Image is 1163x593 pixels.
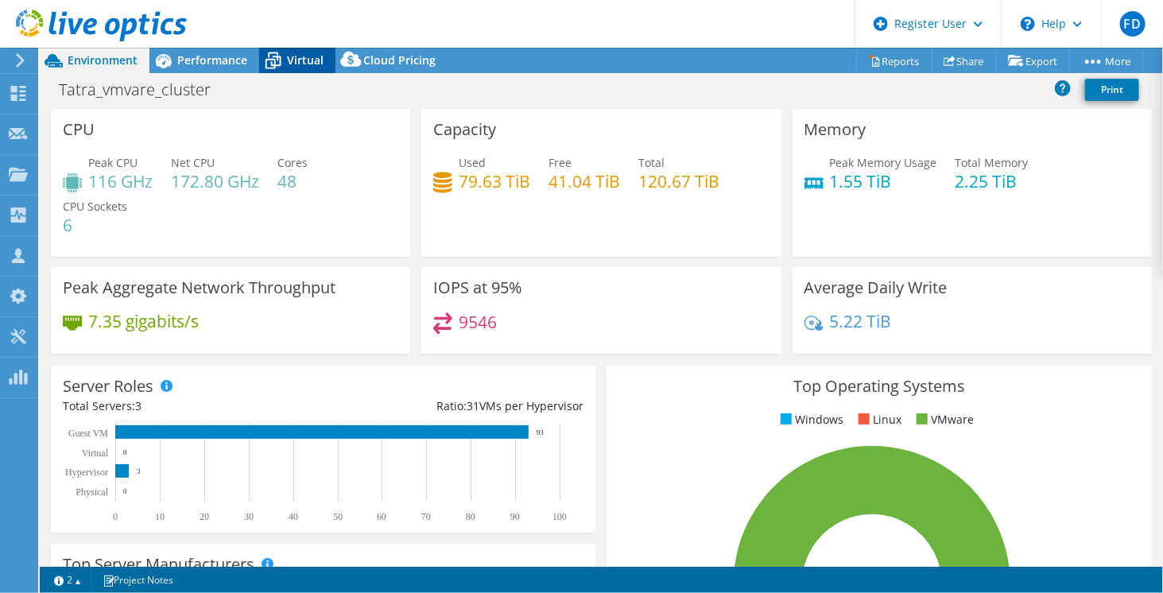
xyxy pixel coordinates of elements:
[856,48,932,73] a: Reports
[287,52,324,68] span: Virtual
[830,312,892,330] h4: 5.22 TiB
[88,312,199,330] h4: 7.35 gigabits/s
[618,378,1139,395] h3: Top Operating Systems
[363,52,436,68] span: Cloud Pricing
[171,155,215,170] span: Net CPU
[137,467,141,475] text: 3
[956,155,1029,170] span: Total Memory
[63,121,95,138] h3: CPU
[244,511,254,522] text: 30
[377,511,386,522] text: 60
[43,570,92,590] a: 2
[855,411,902,428] li: Linux
[63,216,127,234] h4: 6
[996,48,1070,73] a: Export
[466,511,475,522] text: 80
[88,172,153,190] h4: 116 GHz
[459,313,497,331] h4: 9546
[552,511,567,522] text: 100
[1120,11,1146,37] span: FD
[91,570,184,590] a: Project Notes
[68,52,138,68] span: Environment
[830,172,937,190] h4: 1.55 TiB
[63,397,324,415] div: Total Servers:
[63,279,335,296] h3: Peak Aggregate Network Throughput
[537,428,545,436] text: 93
[421,511,431,522] text: 70
[200,511,209,522] text: 20
[433,121,496,138] h3: Capacity
[467,398,479,413] span: 31
[113,511,118,522] text: 0
[1085,79,1139,101] a: Print
[324,397,584,415] div: Ratio: VMs per Hypervisor
[63,556,254,573] h3: Top Server Manufacturers
[549,155,572,170] span: Free
[68,428,108,439] text: Guest VM
[1021,17,1035,31] svg: \n
[52,81,235,99] h1: Tatra_vmvare_cluster
[956,172,1029,190] h4: 2.25 TiB
[277,172,308,190] h4: 48
[459,172,530,190] h4: 79.63 TiB
[88,155,138,170] span: Peak CPU
[277,155,308,170] span: Cores
[63,199,127,214] span: CPU Sockets
[63,378,153,395] h3: Server Roles
[804,279,948,296] h3: Average Daily Write
[433,279,522,296] h3: IOPS at 95%
[65,467,108,478] text: Hypervisor
[459,155,486,170] span: Used
[830,155,937,170] span: Peak Memory Usage
[333,511,343,522] text: 50
[155,511,165,522] text: 10
[177,52,247,68] span: Performance
[123,487,127,495] text: 0
[171,172,259,190] h4: 172.80 GHz
[638,172,719,190] h4: 120.67 TiB
[82,448,109,459] text: Virtual
[932,48,997,73] a: Share
[777,411,844,428] li: Windows
[123,448,127,456] text: 0
[638,155,665,170] span: Total
[549,172,620,190] h4: 41.04 TiB
[913,411,975,428] li: VMware
[804,121,866,138] h3: Memory
[1069,48,1143,73] a: More
[76,486,108,498] text: Physical
[135,398,141,413] span: 3
[289,511,298,522] text: 40
[510,511,520,522] text: 90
